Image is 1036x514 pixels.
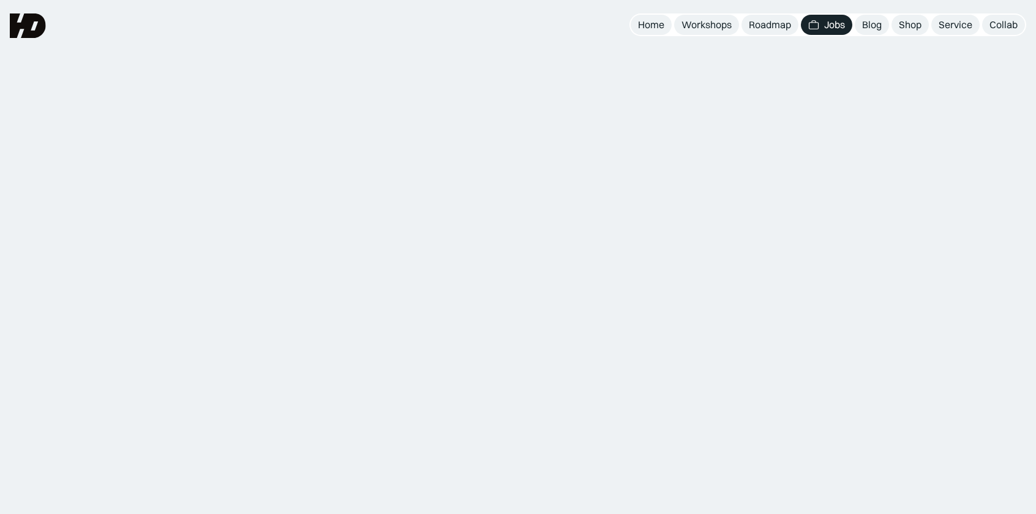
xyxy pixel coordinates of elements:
a: Collab [982,15,1025,35]
a: Jobs [801,15,852,35]
a: Home [631,15,672,35]
div: Shop [899,18,922,31]
div: Blog [862,18,882,31]
a: Workshops [674,15,739,35]
div: Workshops [681,18,732,31]
div: Collab [989,18,1018,31]
div: Jobs [824,18,845,31]
a: Roadmap [741,15,798,35]
div: Roadmap [749,18,791,31]
div: Home [638,18,664,31]
div: Service [939,18,972,31]
a: Blog [855,15,889,35]
a: Service [931,15,980,35]
a: Shop [891,15,929,35]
